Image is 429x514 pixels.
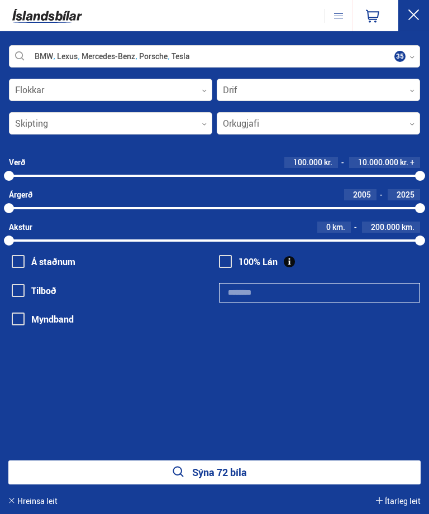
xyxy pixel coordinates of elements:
[219,257,278,267] label: 100% Lán
[8,497,58,506] button: Hreinsa leit
[9,223,32,232] div: Akstur
[358,157,398,167] span: 10.000.000
[9,190,32,199] div: Árgerð
[12,257,75,267] label: Á staðnum
[353,189,371,200] span: 2005
[9,158,25,167] div: Verð
[410,158,414,167] span: +
[326,222,331,232] span: 0
[12,314,74,324] label: Myndband
[12,4,82,28] img: G0Ugv5HjCgRt.svg
[376,497,421,506] button: Ítarleg leit
[8,460,421,484] button: Sýna 72 bíla
[12,286,56,296] label: Tilboð
[332,223,345,232] span: km.
[397,189,414,200] span: 2025
[9,4,42,38] button: Opna LiveChat spjallviðmót
[293,157,322,167] span: 100.000
[402,223,414,232] span: km.
[400,158,408,167] span: kr.
[324,158,332,167] span: kr.
[371,222,400,232] span: 200.000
